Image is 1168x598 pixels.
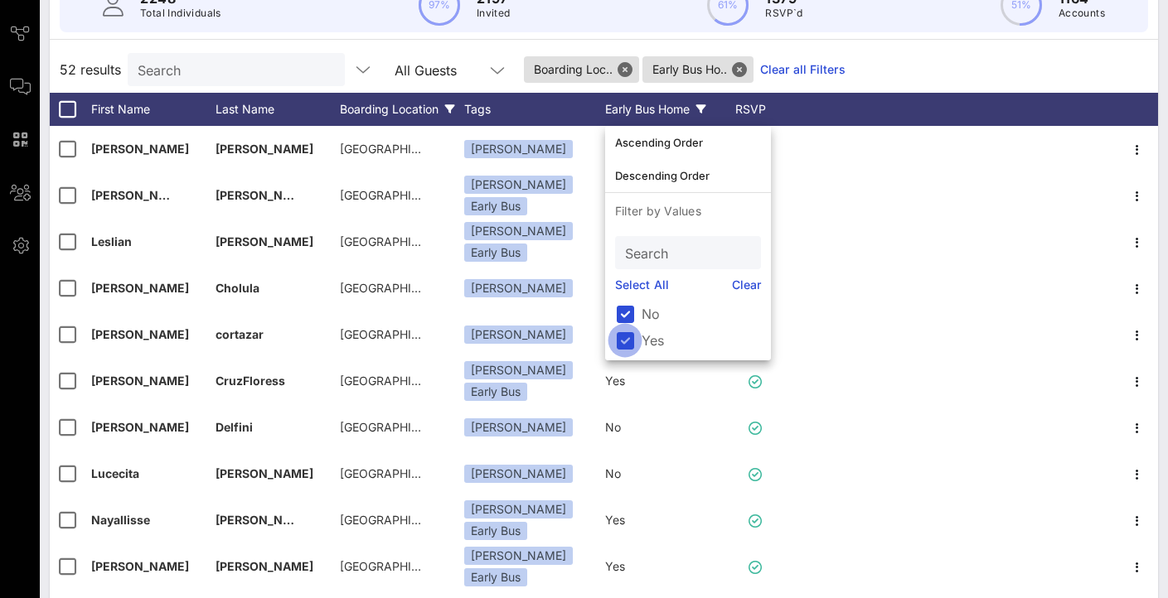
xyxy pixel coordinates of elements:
[642,332,761,349] label: Yes
[464,418,573,436] div: [PERSON_NAME]
[464,176,573,194] div: [PERSON_NAME]
[91,281,189,295] span: [PERSON_NAME]
[216,374,285,388] span: CruzFloress
[732,62,747,77] button: Close
[615,276,669,294] a: Select All
[91,513,150,527] span: Nayallisse
[340,188,739,202] span: [GEOGRAPHIC_DATA] | [STREET_ADDRESS][PERSON_NAME][US_STATE]
[652,56,744,83] span: Early Bus Ho..
[340,513,739,527] span: [GEOGRAPHIC_DATA] | [STREET_ADDRESS][PERSON_NAME][US_STATE]
[340,374,739,388] span: [GEOGRAPHIC_DATA] | [STREET_ADDRESS][PERSON_NAME][US_STATE]
[729,93,788,126] div: RSVP
[216,466,313,480] span: [PERSON_NAME]
[464,500,573,518] div: [PERSON_NAME]
[464,244,527,262] div: Early Bus
[385,53,517,86] div: All Guests
[216,142,313,156] span: [PERSON_NAME]
[216,281,259,295] span: Cholula
[464,465,573,483] div: [PERSON_NAME]
[605,466,621,480] span: No
[91,420,189,434] span: [PERSON_NAME]
[91,327,189,341] span: [PERSON_NAME]
[91,559,189,573] span: [PERSON_NAME]
[216,420,253,434] span: Delfini
[605,559,625,573] span: Yes
[464,326,573,344] div: [PERSON_NAME]
[216,234,313,248] span: [PERSON_NAME]
[216,327,264,341] span: cortazar
[477,5,511,22] p: Invited
[464,383,527,401] div: Early Bus
[340,466,739,480] span: [GEOGRAPHIC_DATA] | [STREET_ADDRESS][PERSON_NAME][US_STATE]
[340,327,739,341] span: [GEOGRAPHIC_DATA] | [STREET_ADDRESS][PERSON_NAME][US_STATE]
[605,193,771,229] p: Filter by Values
[464,547,573,565] div: [PERSON_NAME]
[464,361,573,379] div: [PERSON_NAME]
[464,140,573,158] div: [PERSON_NAME]
[760,60,846,79] a: Clear all Filters
[464,93,605,126] div: Tags
[60,60,121,80] span: 52 results
[464,279,573,297] div: [PERSON_NAME]
[140,5,221,22] p: Total Individuals
[605,420,621,434] span: No
[340,234,739,248] span: [GEOGRAPHIC_DATA] | [STREET_ADDRESS][PERSON_NAME][US_STATE]
[91,188,189,202] span: [PERSON_NAME]
[618,62,632,77] button: Close
[340,559,739,573] span: [GEOGRAPHIC_DATA] | [STREET_ADDRESS][PERSON_NAME][US_STATE]
[340,142,739,156] span: [GEOGRAPHIC_DATA] | [STREET_ADDRESS][PERSON_NAME][US_STATE]
[91,93,216,126] div: First Name
[615,169,761,182] div: Descending Order
[216,93,340,126] div: Last Name
[605,93,729,126] div: Early Bus Home
[91,142,189,156] span: [PERSON_NAME]
[464,197,527,215] div: Early Bus
[464,568,527,586] div: Early Bus
[615,136,761,149] div: Ascending Order
[1059,5,1105,22] p: Accounts
[216,513,313,527] span: [PERSON_NAME]
[340,93,464,126] div: Boarding Location
[216,188,313,202] span: [PERSON_NAME]
[534,56,629,83] span: Boarding Loc..
[605,513,625,527] span: Yes
[605,374,625,388] span: Yes
[216,559,313,573] span: [PERSON_NAME]
[340,281,739,295] span: [GEOGRAPHIC_DATA] | [STREET_ADDRESS][PERSON_NAME][US_STATE]
[395,63,457,78] div: All Guests
[91,374,189,388] span: [PERSON_NAME]
[464,222,573,240] div: [PERSON_NAME]
[340,420,739,434] span: [GEOGRAPHIC_DATA] | [STREET_ADDRESS][PERSON_NAME][US_STATE]
[91,466,139,480] span: Lucecita
[765,5,802,22] p: RSVP`d
[732,276,762,294] a: Clear
[464,522,527,540] div: Early Bus
[642,306,761,322] label: No
[91,234,132,248] span: Leslian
